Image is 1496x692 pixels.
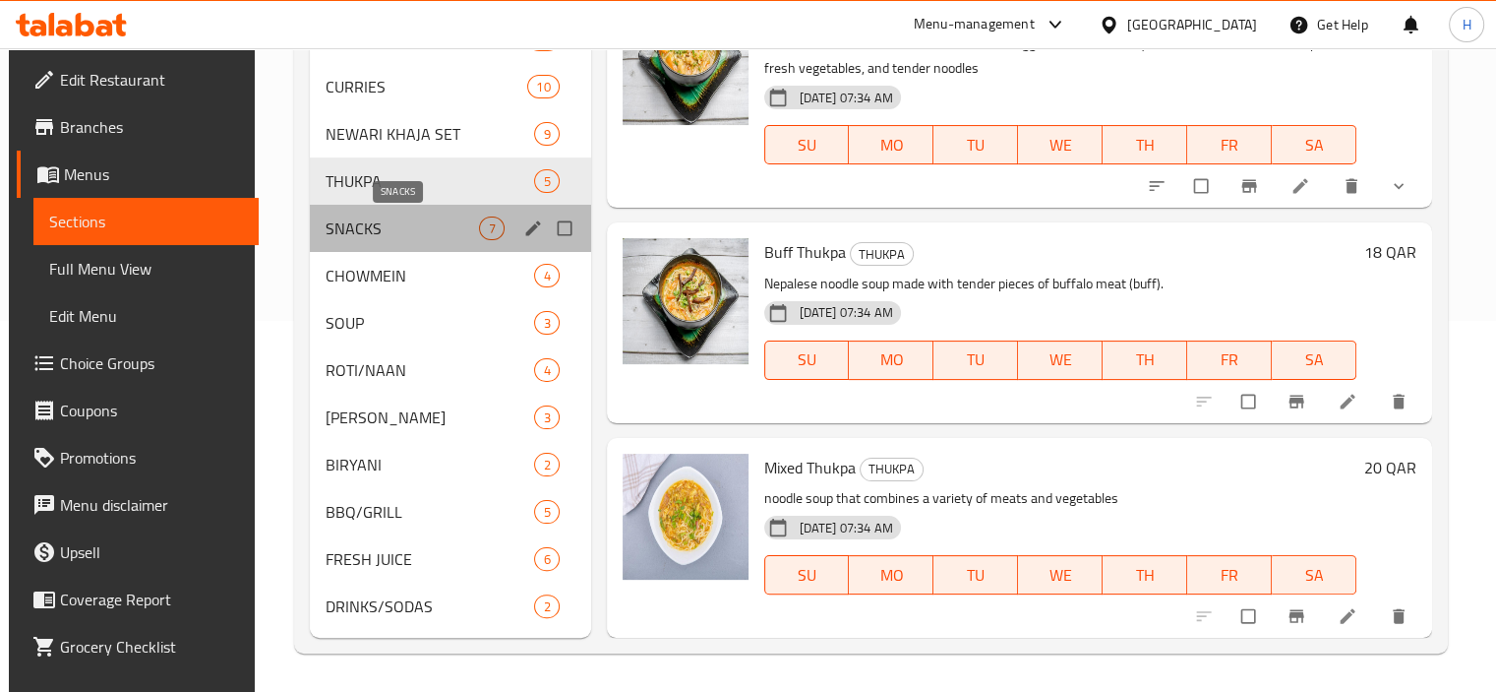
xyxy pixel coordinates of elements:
[534,264,559,287] div: items
[849,341,933,380] button: MO
[49,257,243,281] span: Full Menu View
[792,303,901,322] span: [DATE] 07:34 AM
[534,122,559,146] div: items
[623,454,748,580] img: Mixed Thukpa
[535,314,558,333] span: 3
[534,500,559,524] div: items
[1229,598,1271,635] span: Select to update
[1110,346,1179,374] span: TH
[1026,131,1095,159] span: WE
[535,361,558,380] span: 4
[849,555,933,595] button: MO
[1272,125,1356,164] button: SA
[764,125,850,164] button: SU
[310,441,590,488] div: BIRYANI2
[1272,341,1356,380] button: SA
[1018,125,1103,164] button: WE
[310,394,590,441] div: [PERSON_NAME]3
[535,550,558,569] span: 6
[520,216,550,241] button: edit
[1026,346,1095,374] span: WE
[1330,164,1377,208] button: delete
[17,103,259,151] a: Branches
[850,242,914,266] div: THUKPA
[764,272,1356,296] p: Nepalese noodle soup made with tender pieces of buffalo meat (buff).
[1290,176,1314,196] a: Edit menu item
[60,446,243,470] span: Promotions
[534,311,559,335] div: items
[941,131,1010,159] span: TU
[857,561,926,590] span: MO
[534,406,559,429] div: items
[1195,131,1264,159] span: FR
[326,358,534,382] span: ROTI/NAAN
[534,595,559,618] div: items
[528,78,558,96] span: 10
[326,169,534,193] span: THUKPA
[64,162,243,186] span: Menus
[1187,555,1272,595] button: FR
[17,434,259,481] a: Promotions
[1377,595,1424,638] button: delete
[17,529,259,576] a: Upsell
[60,540,243,564] span: Upsell
[1182,167,1224,205] span: Select to update
[535,267,558,285] span: 4
[764,237,846,267] span: Buff Thukpa
[60,115,243,139] span: Branches
[17,340,259,387] a: Choice Groups
[1229,383,1271,420] span: Select to update
[326,595,534,618] span: DRINKS/SODAS
[480,220,503,238] span: 7
[857,131,926,159] span: MO
[60,493,243,517] span: Menu disclaimer
[764,31,1356,81] p: This dish features soft-boiled or scrambled eggs added to a savory broth made with aromatic spice...
[326,217,479,240] span: SNACKS
[941,346,1010,374] span: TU
[849,125,933,164] button: MO
[33,245,259,292] a: Full Menu View
[623,238,748,364] img: Buff Thukpa
[535,172,558,191] span: 5
[527,75,559,98] div: items
[1110,561,1179,590] span: TH
[1195,346,1264,374] span: FR
[535,409,558,427] span: 3
[1187,125,1272,164] button: FR
[326,264,534,287] span: CHOWMEIN
[933,125,1018,164] button: TU
[17,56,259,103] a: Edit Restaurant
[1110,131,1179,159] span: TH
[860,458,924,481] div: THUKPA
[1272,555,1356,595] button: SA
[326,311,534,335] span: SOUP
[535,598,558,616] span: 2
[17,151,259,198] a: Menus
[60,399,243,422] span: Coupons
[764,555,850,595] button: SU
[857,346,926,374] span: MO
[534,453,559,476] div: items
[1026,561,1095,590] span: WE
[17,576,259,623] a: Coverage Report
[17,481,259,529] a: Menu disclaimer
[534,547,559,571] div: items
[933,555,1018,595] button: TU
[764,486,1356,511] p: noodle soup that combines a variety of meats and vegetables
[310,252,590,299] div: CHOWMEIN4
[326,122,534,146] span: NEWARI KHAJA SET
[326,547,534,571] span: FRESH JUICE
[1364,454,1416,481] h6: 20 QAR
[60,635,243,659] span: Grocery Checklist
[1275,380,1322,423] button: Branch-specific-item
[1127,14,1257,35] div: [GEOGRAPHIC_DATA]
[792,89,901,107] span: [DATE] 07:34 AM
[310,205,590,252] div: SNACKS7edit
[49,304,243,328] span: Edit Menu
[60,588,243,611] span: Coverage Report
[1103,555,1187,595] button: TH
